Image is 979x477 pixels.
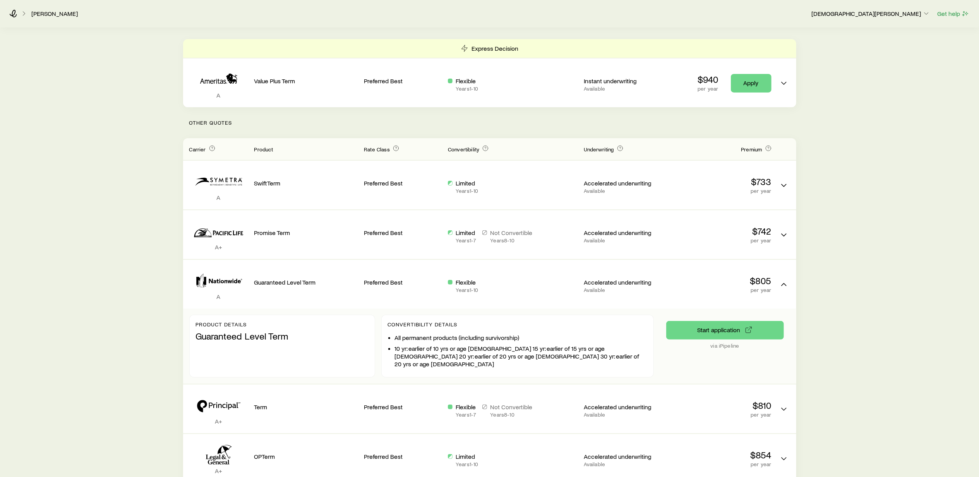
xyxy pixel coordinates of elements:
[254,278,358,286] p: Guaranteed Level Term
[668,226,772,237] p: $742
[189,146,206,153] span: Carrier
[456,461,478,467] p: Years 1 - 10
[254,403,358,411] p: Term
[584,403,662,411] p: Accelerated underwriting
[490,412,532,418] p: Years 8 - 10
[183,39,796,107] div: Term quotes
[31,10,78,17] a: [PERSON_NAME]
[584,461,662,467] p: Available
[668,400,772,411] p: $810
[490,229,532,237] p: Not Convertible
[254,453,358,460] p: OPTerm
[668,237,772,244] p: per year
[668,275,772,286] p: $805
[254,179,358,187] p: SwiftTerm
[937,9,970,18] button: Get help
[364,278,442,286] p: Preferred Best
[584,287,662,293] p: Available
[189,467,248,475] p: A+
[698,74,718,85] p: $940
[189,91,248,99] p: A
[395,334,647,341] li: All permanent products (including survivorship)
[448,146,479,153] span: Convertibility
[584,77,662,85] p: Instant underwriting
[456,179,478,187] p: Limited
[666,321,784,340] button: via iPipeline
[490,237,532,244] p: Years 8 - 10
[456,77,478,85] p: Flexible
[456,412,476,418] p: Years 1 - 7
[584,453,662,460] p: Accelerated underwriting
[189,417,248,425] p: A+
[456,229,476,237] p: Limited
[189,293,248,300] p: A
[490,403,532,411] p: Not Convertible
[189,194,248,201] p: A
[456,188,478,194] p: Years 1 - 10
[254,146,273,153] span: Product
[584,229,662,237] p: Accelerated underwriting
[456,403,476,411] p: Flexible
[584,188,662,194] p: Available
[456,453,478,460] p: Limited
[584,146,614,153] span: Underwriting
[364,453,442,460] p: Preferred Best
[668,188,772,194] p: per year
[731,74,772,93] a: Apply
[388,321,647,328] p: Convertibility Details
[364,229,442,237] p: Preferred Best
[364,77,442,85] p: Preferred Best
[811,10,930,17] p: [DEMOGRAPHIC_DATA][PERSON_NAME]
[254,229,358,237] p: Promise Term
[584,237,662,244] p: Available
[456,237,476,244] p: Years 1 - 7
[741,146,762,153] span: Premium
[364,179,442,187] p: Preferred Best
[668,176,772,187] p: $733
[666,343,784,349] p: via iPipeline
[584,278,662,286] p: Accelerated underwriting
[668,287,772,293] p: per year
[196,321,369,328] p: Product details
[668,461,772,467] p: per year
[364,146,390,153] span: Rate Class
[196,331,369,341] p: Guaranteed Level Term
[698,86,718,92] p: per year
[456,86,478,92] p: Years 1 - 10
[456,287,478,293] p: Years 1 - 10
[364,403,442,411] p: Preferred Best
[668,412,772,418] p: per year
[584,179,662,187] p: Accelerated underwriting
[395,345,647,368] li: 10 yr: earlier of 10 yrs or age [DEMOGRAPHIC_DATA] 15 yr: earlier of 15 yrs or age [DEMOGRAPHIC_D...
[456,278,478,286] p: Flexible
[189,243,248,251] p: A+
[811,9,931,19] button: [DEMOGRAPHIC_DATA][PERSON_NAME]
[183,107,796,138] p: Other Quotes
[254,77,358,85] p: Value Plus Term
[584,412,662,418] p: Available
[668,450,772,460] p: $854
[471,45,518,52] p: Express Decision
[584,86,662,92] p: Available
